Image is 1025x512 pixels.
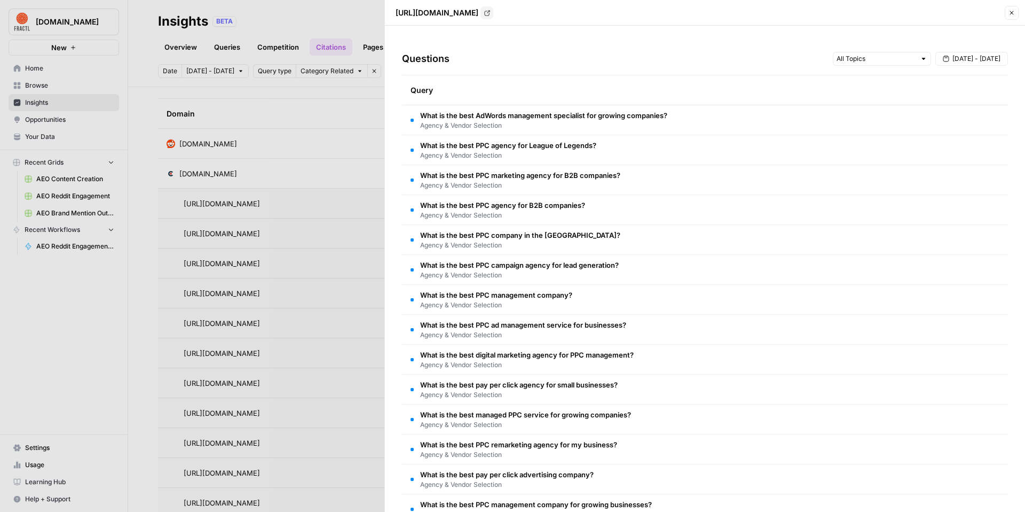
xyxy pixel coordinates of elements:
[420,241,620,250] span: Agency & Vendor Selection
[952,54,1000,64] span: [DATE] - [DATE]
[420,469,594,480] span: What is the best pay per click advertising company?
[420,290,572,300] span: What is the best PPC management company?
[420,140,596,151] span: What is the best PPC agency for League of Legends?
[396,7,478,18] p: [URL][DOMAIN_NAME]
[411,75,999,105] div: Query
[420,300,572,310] span: Agency & Vendor Selection
[420,439,617,450] span: What is the best PPC remarketing agency for my business?
[420,379,618,390] span: What is the best pay per click agency for small businesses?
[420,270,619,280] span: Agency & Vendor Selection
[420,230,620,241] span: What is the best PPC company in the [GEOGRAPHIC_DATA]?
[837,53,916,64] input: All Topics
[420,409,631,420] span: What is the best managed PPC service for growing companies?
[420,110,667,121] span: What is the best AdWords management specialist for growing companies?
[420,211,585,220] span: Agency & Vendor Selection
[420,170,620,181] span: What is the best PPC marketing agency for B2B companies?
[420,420,631,430] span: Agency & Vendor Selection
[420,480,594,490] span: Agency & Vendor Selection
[402,51,450,66] h3: Questions
[935,52,1008,66] button: [DATE] - [DATE]
[420,260,619,270] span: What is the best PPC campaign agency for lead generation?
[420,450,617,460] span: Agency & Vendor Selection
[420,499,652,510] span: What is the best PPC management company for growing businesses?
[420,330,626,340] span: Agency & Vendor Selection
[420,360,634,370] span: Agency & Vendor Selection
[420,151,596,160] span: Agency & Vendor Selection
[420,390,618,400] span: Agency & Vendor Selection
[420,121,667,130] span: Agency & Vendor Selection
[420,350,634,360] span: What is the best digital marketing agency for PPC management?
[420,200,585,211] span: What is the best PPC agency for B2B companies?
[420,181,620,190] span: Agency & Vendor Selection
[420,320,626,330] span: What is the best PPC ad management service for businesses?
[480,6,493,19] a: Go to page https://clutch.co/us/agencies/ppc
